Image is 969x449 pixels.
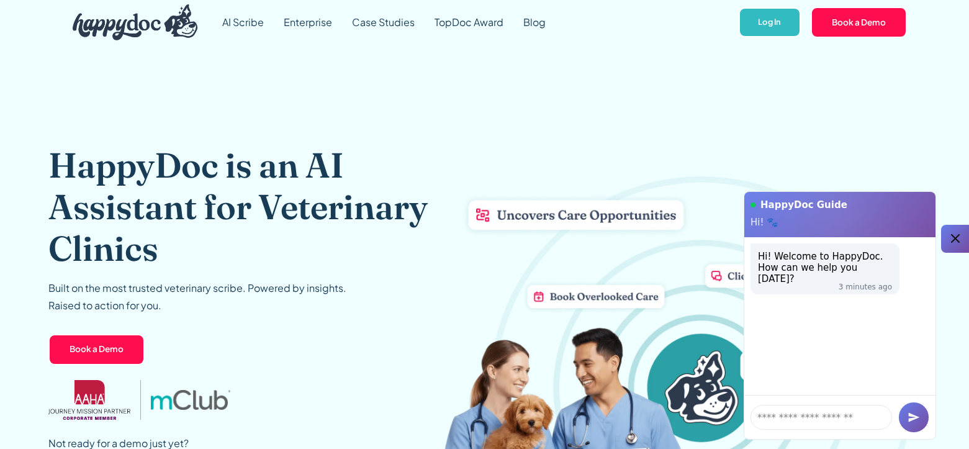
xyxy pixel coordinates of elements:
img: mclub logo [151,390,230,410]
a: Log In [739,7,800,38]
img: HappyDoc Logo: A happy dog with his ear up, listening. [73,4,198,40]
a: Book a Demo [48,334,145,365]
img: AAHA Advantage logo [48,380,130,420]
h1: HappyDoc is an AI Assistant for Veterinary Clinics [48,144,441,270]
a: home [63,1,198,43]
p: Built on the most trusted veterinary scribe. Powered by insights. Raised to action for you. [48,279,346,314]
a: Book a Demo [811,7,907,38]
